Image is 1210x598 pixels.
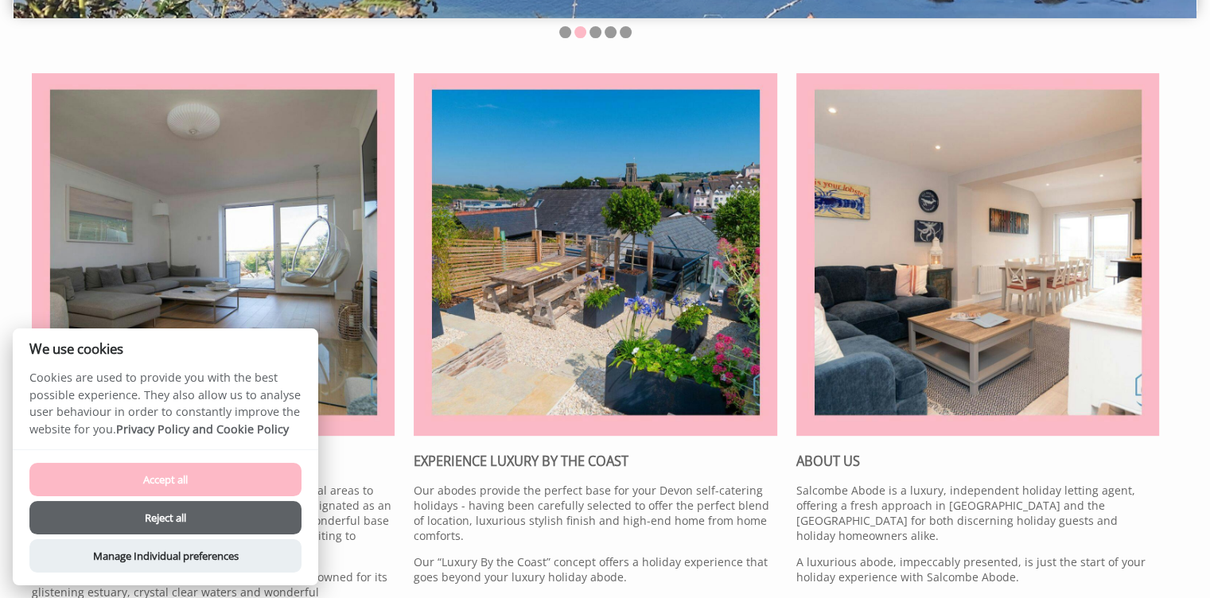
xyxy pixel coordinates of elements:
button: Reject all [29,501,302,534]
img: A bordered image of a sandy Salcombe beach and a wide variety of beautiful houses [414,73,776,436]
p: Our “Luxury By the Coast” concept offers a holiday experience that goes beyond your luxury holida... [414,554,776,584]
strong: EXPERIENCE LUXURY BY THE COAST [414,452,628,470]
h2: We use cookies [13,341,318,356]
p: Our abodes provide the perfect base for your Devon self-catering holidays - having been carefully... [414,483,776,543]
button: Manage Individual preferences [29,539,302,573]
p: A luxurious abode, impeccably presented, is just the start of your holiday experience with Salcom... [796,554,1159,584]
p: Cookies are used to provide you with the best possible experience. They also allow us to analyse ... [13,369,318,449]
p: Salcombe Abode is a luxury, independent holiday letting agent, offering a fresh approach in [GEOG... [796,483,1159,543]
a: Privacy Policy and Cookie Policy [116,421,289,437]
button: Accept all [29,463,302,496]
img: A bordered image of a quiet sandy beach in Salcombe [796,73,1159,436]
strong: ABOUT US [796,452,860,470]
